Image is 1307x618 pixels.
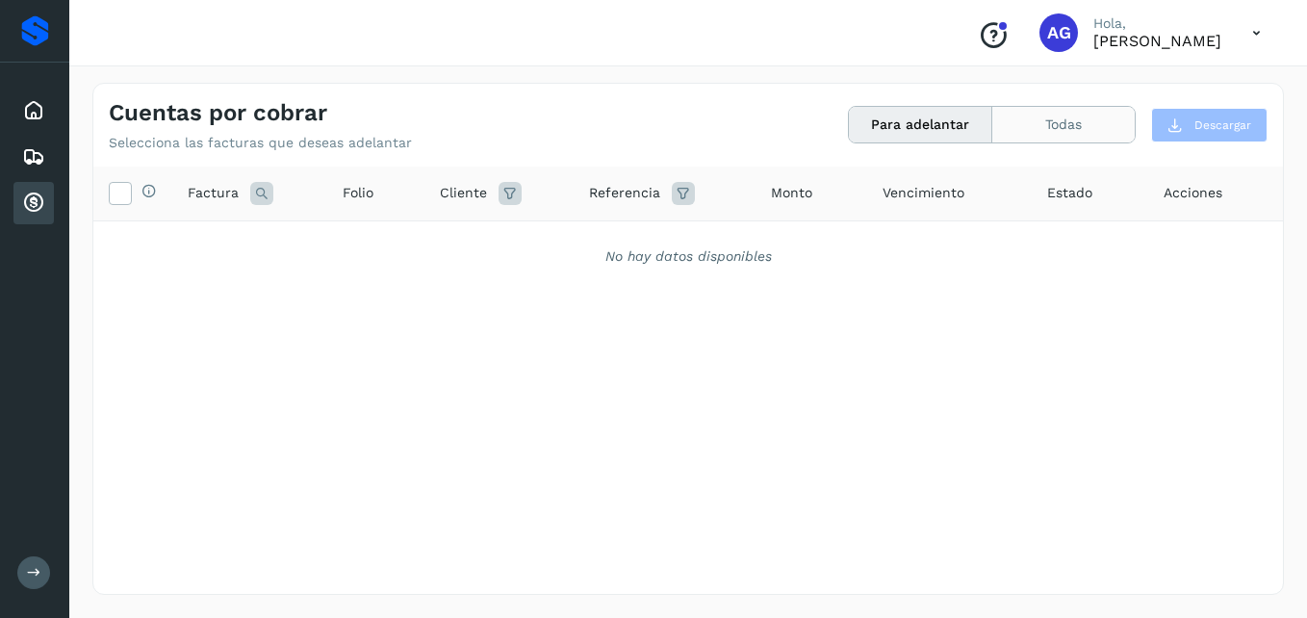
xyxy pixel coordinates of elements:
button: Todas [992,107,1135,142]
span: Vencimiento [883,183,964,203]
div: No hay datos disponibles [118,246,1258,267]
span: Folio [343,183,373,203]
p: Selecciona las facturas que deseas adelantar [109,135,412,151]
span: Monto [771,183,812,203]
span: Referencia [589,183,660,203]
p: ALFONSO García Flores [1093,32,1221,50]
p: Hola, [1093,15,1221,32]
span: Factura [188,183,239,203]
div: Inicio [13,90,54,132]
span: Acciones [1164,183,1222,203]
span: Cliente [440,183,487,203]
h4: Cuentas por cobrar [109,99,327,127]
button: Descargar [1151,108,1268,142]
button: Para adelantar [849,107,992,142]
span: Descargar [1194,116,1251,134]
span: Estado [1047,183,1092,203]
div: Embarques [13,136,54,178]
div: Cuentas por cobrar [13,182,54,224]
